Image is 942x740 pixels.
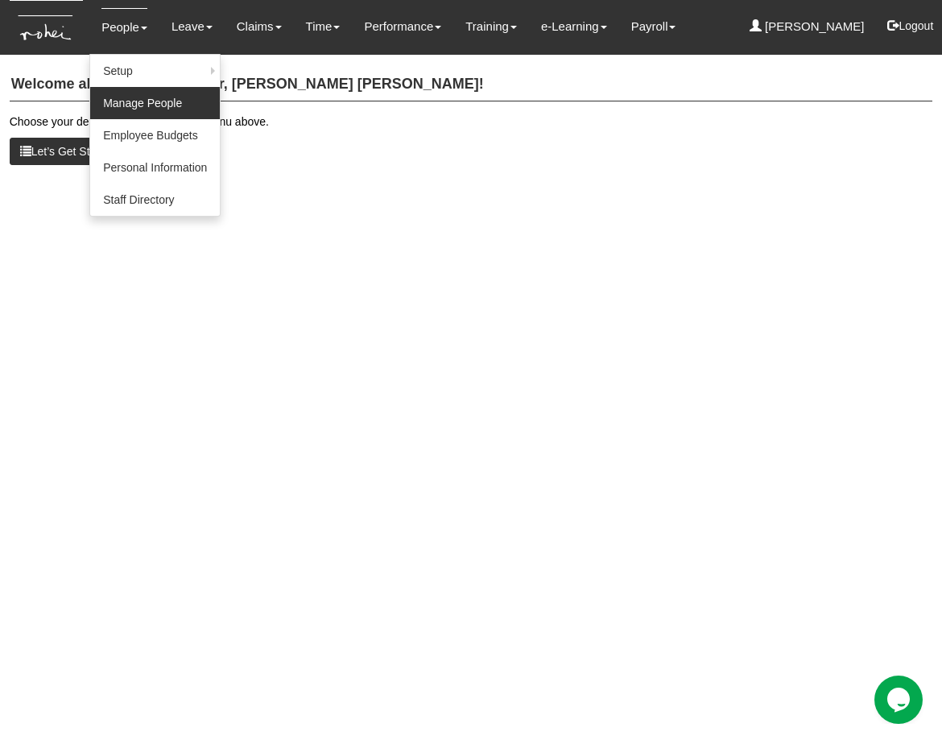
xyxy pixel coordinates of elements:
[90,55,220,87] a: Setup
[631,8,676,45] a: Payroll
[10,114,933,130] p: Choose your desired function from the menu above.
[306,8,341,45] a: Time
[10,68,933,101] h4: Welcome aboard Learn Anchor, [PERSON_NAME] [PERSON_NAME]!
[90,87,220,119] a: Manage People
[90,119,220,151] a: Employee Budgets
[364,8,441,45] a: Performance
[237,8,282,45] a: Claims
[171,8,213,45] a: Leave
[874,676,926,724] iframe: chat widget
[541,8,607,45] a: e-Learning
[90,151,220,184] a: Personal Information
[90,184,220,216] a: Staff Directory
[465,8,517,45] a: Training
[10,138,126,165] button: Let’s Get Started
[750,8,865,45] a: [PERSON_NAME]
[101,8,147,46] a: People
[10,1,83,55] img: KTs7HI1dOZG7tu7pUkOpGGQAiEQAiEQAj0IhBB1wtXDg6BEAiBEAiBEAiB4RGIoBtemSRFIRACIRACIRACIdCLQARdL1w5OAR...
